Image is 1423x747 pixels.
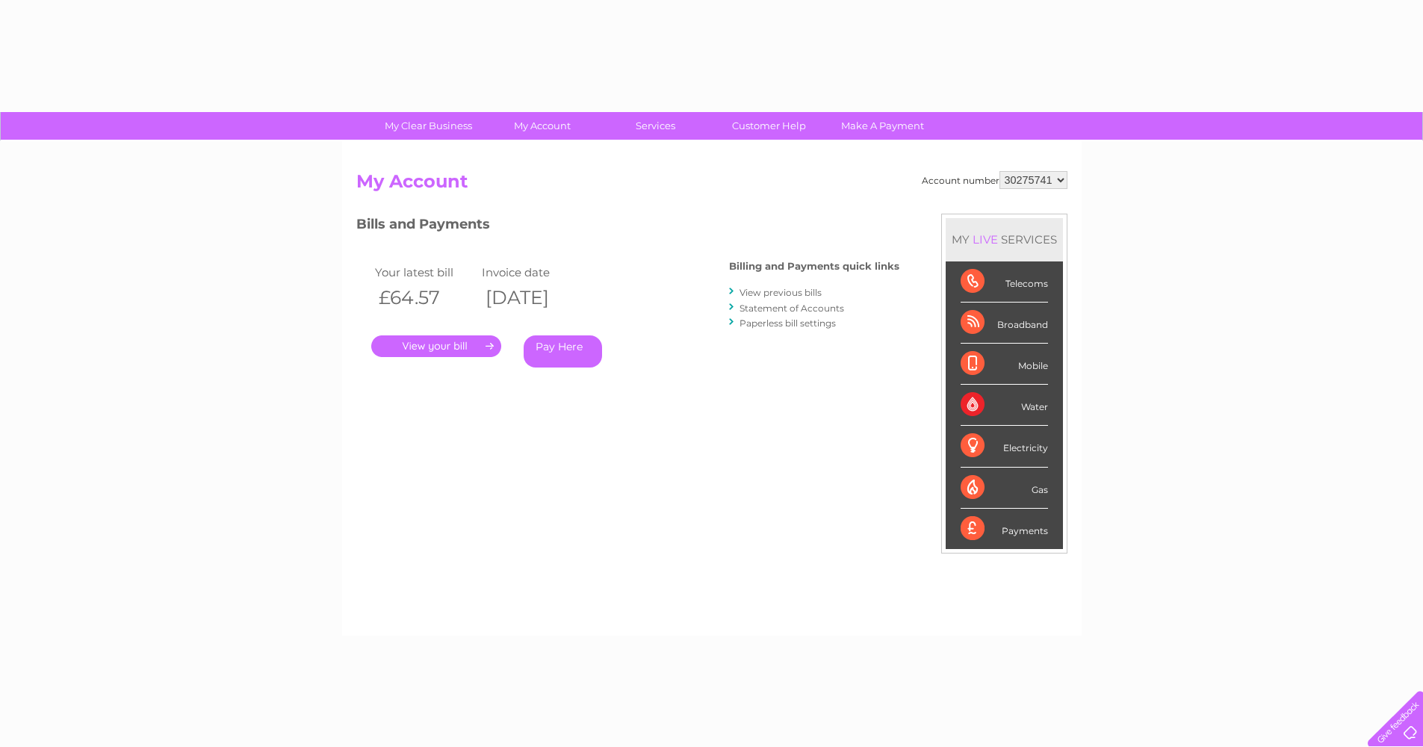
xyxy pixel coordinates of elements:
[961,426,1048,467] div: Electricity
[478,282,586,313] th: [DATE]
[961,344,1048,385] div: Mobile
[970,232,1001,247] div: LIVE
[961,261,1048,303] div: Telecoms
[707,112,831,140] a: Customer Help
[821,112,944,140] a: Make A Payment
[371,262,479,282] td: Your latest bill
[961,509,1048,549] div: Payments
[946,218,1063,261] div: MY SERVICES
[729,261,899,272] h4: Billing and Payments quick links
[480,112,604,140] a: My Account
[356,214,899,240] h3: Bills and Payments
[740,303,844,314] a: Statement of Accounts
[961,303,1048,344] div: Broadband
[922,171,1067,189] div: Account number
[367,112,490,140] a: My Clear Business
[371,282,479,313] th: £64.57
[371,335,501,357] a: .
[961,468,1048,509] div: Gas
[961,385,1048,426] div: Water
[478,262,586,282] td: Invoice date
[740,287,822,298] a: View previous bills
[594,112,717,140] a: Services
[740,317,836,329] a: Paperless bill settings
[356,171,1067,199] h2: My Account
[524,335,602,368] a: Pay Here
